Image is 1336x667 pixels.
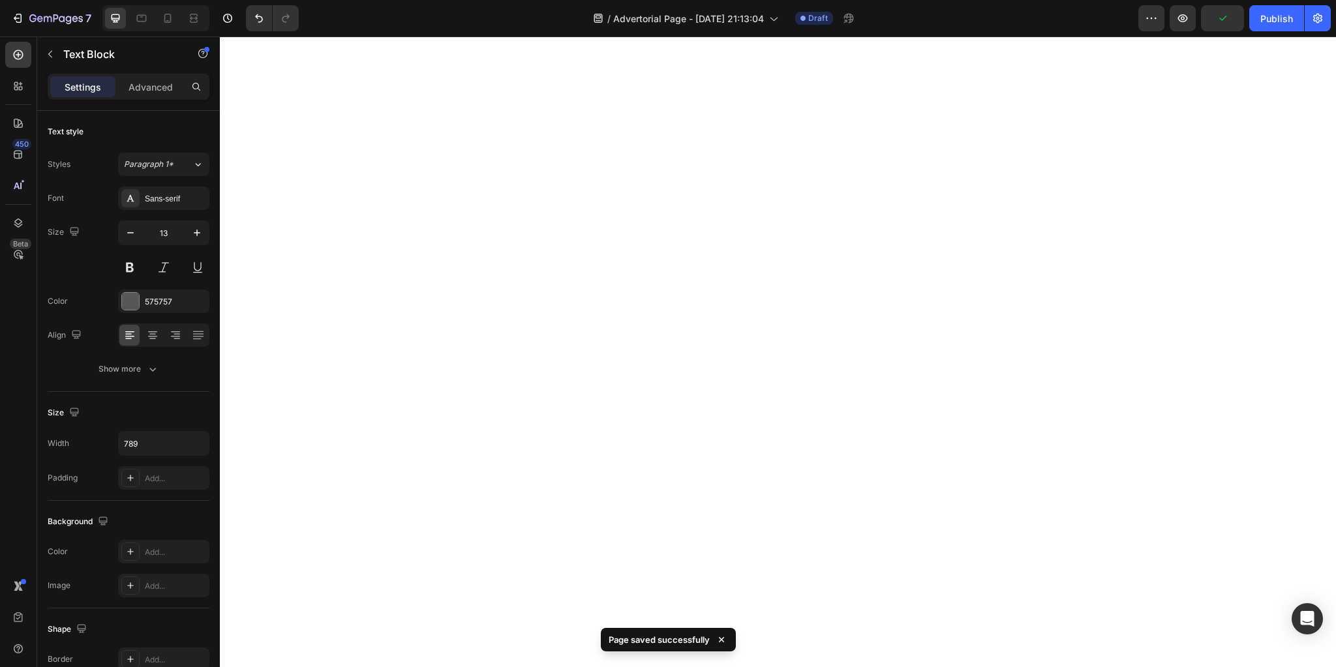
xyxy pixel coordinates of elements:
[808,12,828,24] span: Draft
[65,80,101,94] p: Settings
[607,12,611,25] span: /
[48,224,82,241] div: Size
[609,633,710,646] p: Page saved successfully
[48,357,209,381] button: Show more
[145,296,206,308] div: 575757
[12,139,31,149] div: 450
[129,80,173,94] p: Advanced
[145,654,206,666] div: Add...
[145,580,206,592] div: Add...
[85,10,91,26] p: 7
[1249,5,1304,31] button: Publish
[48,621,89,638] div: Shape
[119,432,209,455] input: Auto
[613,12,764,25] span: Advertorial Page - [DATE] 21:13:04
[48,192,64,204] div: Font
[48,437,69,449] div: Width
[1292,603,1323,634] div: Open Intercom Messenger
[145,193,206,205] div: Sans-serif
[145,473,206,484] div: Add...
[99,363,159,376] div: Show more
[48,295,68,307] div: Color
[10,239,31,249] div: Beta
[1260,12,1293,25] div: Publish
[118,153,209,176] button: Paragraph 1*
[124,158,174,170] span: Paragraph 1*
[48,653,73,665] div: Border
[145,546,206,558] div: Add...
[48,546,68,557] div: Color
[63,46,174,62] p: Text Block
[220,37,1336,667] iframe: Design area
[48,513,111,531] div: Background
[5,5,97,31] button: 7
[246,5,299,31] div: Undo/Redo
[48,126,83,138] div: Text style
[48,472,78,484] div: Padding
[48,327,84,344] div: Align
[48,580,70,591] div: Image
[48,158,70,170] div: Styles
[48,404,82,422] div: Size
